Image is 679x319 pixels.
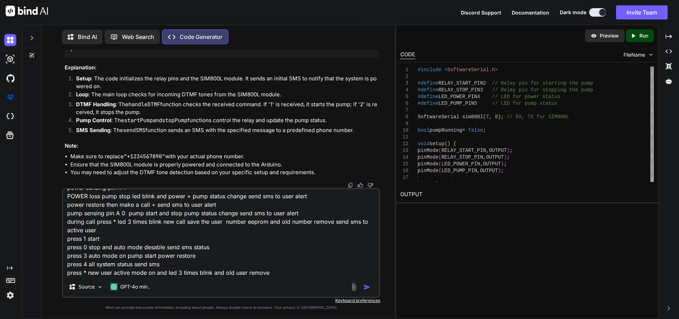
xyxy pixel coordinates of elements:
img: darkAi-studio [4,53,16,65]
span: pinMode [418,148,439,153]
span: // Relay pin for starting the pump [492,80,593,86]
p: Bind AI [78,33,97,41]
li: : The main loop checks for incoming DTMF tones from the SIM800L module. [70,91,379,101]
span: Documentation [512,10,549,16]
code: handleDTMF [128,101,160,108]
span: RELAY_STOP_PIN [441,154,483,160]
button: Invite Team [616,5,668,19]
h3: Note: [65,142,379,150]
li: : The function sends an SMS with the specified message to a predefined phone number. [70,126,379,136]
span: 7 [486,114,489,120]
div: 10 [400,127,408,134]
div: 16 [400,167,408,174]
span: ) [504,154,506,160]
span: LED_PUMP_PIN [438,101,474,106]
span: , [483,154,486,160]
span: #define [418,94,439,99]
p: Preview [600,32,619,39]
div: 7 [400,107,408,114]
p: Code Generator [180,33,222,41]
div: 15 [400,161,408,167]
p: GPT-4o min.. [120,283,150,290]
span: #include [418,67,441,73]
span: sim800l [418,181,439,187]
span: ( [456,181,459,187]
li: You may need to adjust the DTMF tone detection based on your specific setup and requirements. [70,169,379,177]
span: 8 [495,114,498,120]
div: 6 [400,100,408,107]
strong: Loop [76,91,88,98]
img: Pick Models [97,284,103,290]
img: copy [348,182,353,188]
span: 4 [477,94,480,99]
strong: Setup [76,75,91,82]
span: ( [483,114,486,120]
li: : The function checks the received command. If '1' is received, it starts the pump; if '2' is rec... [70,101,379,116]
code: stopPump [162,117,187,124]
strong: DTMF Handling [76,101,116,108]
li: : The and functions control the relay and update the pump status. [70,116,379,126]
span: ) [447,141,450,147]
span: LED_PUMP_PIN [441,168,477,173]
span: ( [438,168,441,173]
span: pinMode [418,168,439,173]
p: Keyboard preferences [62,298,380,303]
span: 5 [474,101,477,106]
img: preview [591,33,597,39]
span: ) [498,168,501,173]
img: settings [4,289,16,301]
span: , [480,161,483,167]
div: 11 [400,134,408,141]
span: ) [498,114,501,120]
span: 2 [483,80,486,86]
span: pinMode [418,161,439,167]
div: 12 [400,141,408,147]
span: ( [438,161,441,167]
code: sendSMS [123,127,145,134]
span: , [489,114,492,120]
div: 2 [400,73,408,80]
span: RELAY_STOP_PIN [438,87,480,93]
img: attachment [350,283,358,291]
button: Documentation [512,9,549,16]
img: dislike [367,182,373,188]
span: OUTPUT [483,161,500,167]
textarea: ivrs based advanced pump control start relay 1 and stop relay 2 sim 800l code power sensing pin A... [63,189,379,277]
span: begin [441,181,456,187]
span: #define [418,87,439,93]
button: Discord Support [461,9,501,16]
span: RELAY_START_PIN [438,80,483,86]
h2: OUTPUT [396,186,658,203]
code: "+1234567890" [124,153,165,160]
span: LED_POWER_PIN [438,94,477,99]
p: Bind can provide inaccurate information, including about people. Always double-check its answers.... [62,305,380,310]
img: icon [364,284,371,291]
span: // Relay pin for stopping the pump [492,87,593,93]
span: ) [501,161,504,167]
div: CODE [400,51,415,59]
span: OUTPUT [480,168,498,173]
li: Ensure that the SIM800L module is properly powered and connected to the Arduino. [70,161,379,169]
span: ( [438,148,441,153]
span: ; [474,181,477,187]
span: ; [483,127,486,133]
span: pumpRunning [429,127,462,133]
div: 9 [400,120,408,127]
span: { [453,141,456,147]
span: Dark mode [560,9,586,16]
div: 18 [400,181,408,188]
span: = [462,127,465,133]
span: Discord Support [461,10,501,16]
span: ; [510,148,512,153]
span: void [418,141,430,147]
span: ; [501,114,504,120]
span: SoftwareSerial.h [447,67,495,73]
img: GPT-4o mini [110,283,117,290]
span: OUTPUT [489,148,506,153]
code: startPump [124,117,153,124]
span: ) [471,181,474,187]
img: premium [4,91,16,103]
span: // RX, TX for SIM800L [507,114,569,120]
div: 17 [400,174,408,181]
img: like [358,182,363,188]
